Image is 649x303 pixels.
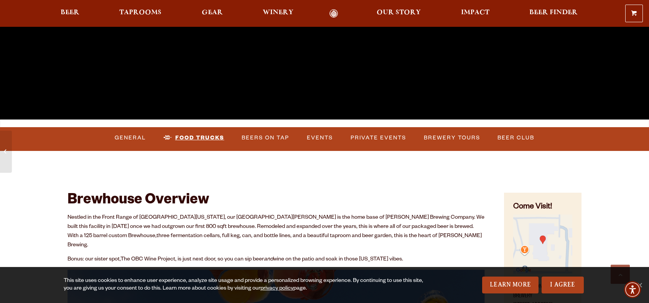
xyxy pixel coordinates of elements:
[611,265,630,284] a: Scroll to top
[202,10,223,16] span: Gear
[513,202,572,213] h4: Come Visit!
[61,10,79,16] span: Beer
[348,129,409,147] a: Private Events
[160,129,227,147] a: Food Trucks
[68,193,485,210] h2: Brewhouse Overview
[456,9,494,18] a: Impact
[524,9,583,18] a: Beer Finder
[319,9,348,18] a: Odell Home
[64,277,430,293] div: This site uses cookies to enhance user experience, analyze site usage and provide a personalized ...
[260,286,293,292] a: privacy policy
[68,233,482,249] span: three fermentation cellars, full keg, can, and bottle lines, and a beautiful taproom and beer gar...
[461,10,489,16] span: Impact
[258,9,298,18] a: Winery
[377,10,421,16] span: Our Story
[68,255,485,264] p: Bonus: our sister spot, , is just next door, so you can sip beer wine on the patio and soak in th...
[494,129,537,147] a: Beer Club
[482,277,539,293] a: Learn More
[263,10,293,16] span: Winery
[56,9,84,18] a: Beer
[529,10,578,16] span: Beer Finder
[421,129,483,147] a: Brewery Tours
[624,281,641,298] div: Accessibility Menu
[542,277,584,293] a: I Agree
[513,215,572,274] img: Small thumbnail of location on map
[197,9,228,18] a: Gear
[264,257,273,263] em: and
[239,129,292,147] a: Beers on Tap
[119,10,161,16] span: Taprooms
[114,9,166,18] a: Taprooms
[120,257,175,263] a: The OBC Wine Project
[372,9,426,18] a: Our Story
[68,213,485,250] p: Nestled in the Front Range of [GEOGRAPHIC_DATA][US_STATE], our [GEOGRAPHIC_DATA][PERSON_NAME] is ...
[304,129,336,147] a: Events
[112,129,149,147] a: General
